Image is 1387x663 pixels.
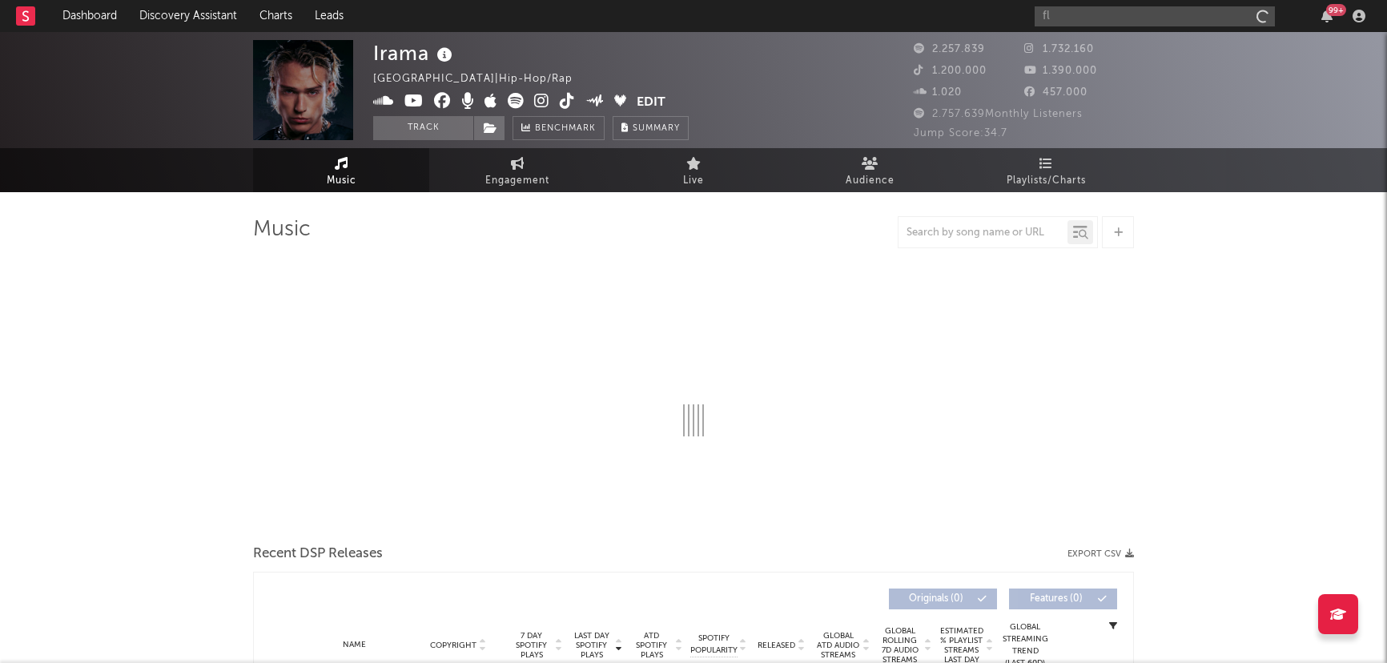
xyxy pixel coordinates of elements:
a: Live [605,148,782,192]
span: 1.020 [914,87,962,98]
span: Summary [633,124,680,133]
span: 1.390.000 [1024,66,1097,76]
span: Audience [846,171,895,191]
span: Features ( 0 ) [1019,594,1093,604]
span: Last Day Spotify Plays [570,631,613,660]
div: 99 + [1326,4,1346,16]
span: Live [683,171,704,191]
button: Track [373,116,473,140]
input: Search for artists [1035,6,1275,26]
button: Features(0) [1009,589,1117,609]
span: 457.000 [1024,87,1087,98]
button: Export CSV [1067,549,1134,559]
span: Copyright [430,641,476,650]
span: ATD Spotify Plays [630,631,673,660]
span: Playlists/Charts [1007,171,1086,191]
button: Summary [613,116,689,140]
span: 7 Day Spotify Plays [510,631,553,660]
span: Benchmark [535,119,596,139]
a: Audience [782,148,958,192]
span: Spotify Popularity [690,633,738,657]
button: 99+ [1321,10,1333,22]
a: Music [253,148,429,192]
a: Playlists/Charts [958,148,1134,192]
span: Music [327,171,356,191]
span: Recent DSP Releases [253,544,383,564]
span: 1.200.000 [914,66,987,76]
button: Originals(0) [889,589,997,609]
a: Benchmark [513,116,605,140]
span: Released [758,641,795,650]
div: [GEOGRAPHIC_DATA] | Hip-Hop/Rap [373,70,591,89]
button: Edit [637,93,665,113]
span: Originals ( 0 ) [899,594,973,604]
span: Global ATD Audio Streams [816,631,860,660]
span: 2.757.639 Monthly Listeners [914,109,1083,119]
span: 1.732.160 [1024,44,1094,54]
a: Engagement [429,148,605,192]
div: Name [302,639,407,651]
div: Irama [373,40,456,66]
span: Jump Score: 34.7 [914,128,1007,139]
input: Search by song name or URL [899,227,1067,239]
span: 2.257.839 [914,44,985,54]
span: Engagement [485,171,549,191]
